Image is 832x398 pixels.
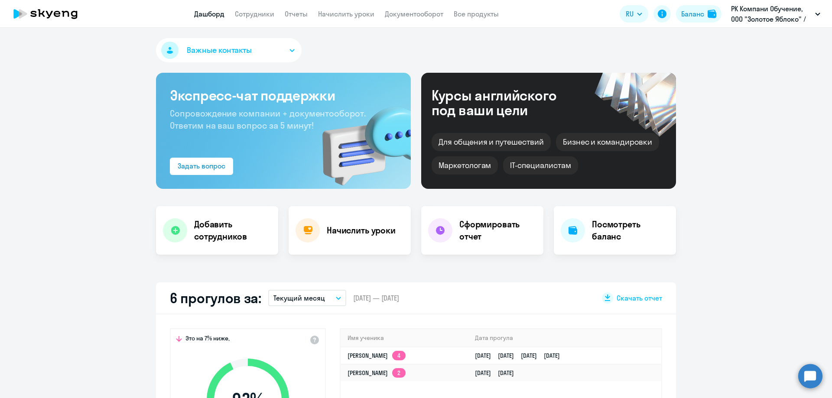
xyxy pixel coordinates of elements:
th: Дата прогула [468,329,661,347]
div: Маркетологам [432,156,498,175]
button: Важные контакты [156,38,302,62]
th: Имя ученика [341,329,468,347]
span: Важные контакты [187,45,252,56]
app-skyeng-badge: 2 [392,368,406,378]
img: balance [708,10,716,18]
span: [DATE] — [DATE] [353,293,399,303]
div: Баланс [681,9,704,19]
a: Документооборот [385,10,443,18]
button: Задать вопрос [170,158,233,175]
h4: Добавить сотрудников [194,218,271,243]
a: [PERSON_NAME]4 [348,352,406,359]
div: IT-специалистам [503,156,578,175]
div: Задать вопрос [178,161,225,171]
div: Бизнес и командировки [556,133,659,151]
a: Сотрудники [235,10,274,18]
app-skyeng-badge: 4 [392,351,406,360]
span: Скачать отчет [617,293,662,303]
div: Для общения и путешествий [432,133,551,151]
p: РК Компани Обучение, ООО "Золотое Яблоко" / Золотое яблоко (Gold Apple) [731,3,812,24]
span: Это на 7% ниже, [185,334,230,345]
button: Балансbalance [676,5,721,23]
h4: Сформировать отчет [459,218,536,243]
button: RU [620,5,648,23]
h4: Начислить уроки [327,224,396,236]
button: Текущий месяц [268,290,346,306]
a: [DATE][DATE] [475,369,521,377]
button: РК Компани Обучение, ООО "Золотое Яблоко" / Золотое яблоко (Gold Apple) [727,3,825,24]
a: Начислить уроки [318,10,374,18]
h4: Посмотреть баланс [592,218,669,243]
h2: 6 прогулов за: [170,289,261,307]
a: Дашборд [194,10,224,18]
span: Сопровождение компании + документооборот. Ответим на ваш вопрос за 5 минут! [170,108,366,131]
h3: Экспресс-чат поддержки [170,87,397,104]
a: Отчеты [285,10,308,18]
a: [DATE][DATE][DATE][DATE] [475,352,567,359]
img: bg-img [310,91,411,189]
a: Все продукты [454,10,499,18]
span: RU [626,9,634,19]
div: Курсы английского под ваши цели [432,88,580,117]
p: Текущий месяц [273,293,325,303]
a: [PERSON_NAME]2 [348,369,406,377]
